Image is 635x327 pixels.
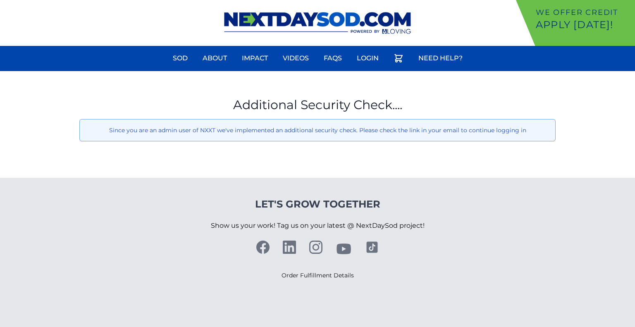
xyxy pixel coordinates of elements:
p: Since you are an admin user of NXXT we've implemented an additional security check. Please check ... [86,126,549,134]
a: Impact [237,48,273,68]
a: Need Help? [413,48,468,68]
a: Videos [278,48,314,68]
p: Apply [DATE]! [536,18,632,31]
h1: Additional Security Check.... [79,98,556,112]
a: Login [352,48,384,68]
a: Order Fulfillment Details [282,272,354,279]
a: About [198,48,232,68]
p: Show us your work! Tag us on your latest @ NextDaySod project! [211,211,425,241]
a: Sod [168,48,193,68]
h4: Let's Grow Together [211,198,425,211]
a: FAQs [319,48,347,68]
p: We offer Credit [536,7,632,18]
